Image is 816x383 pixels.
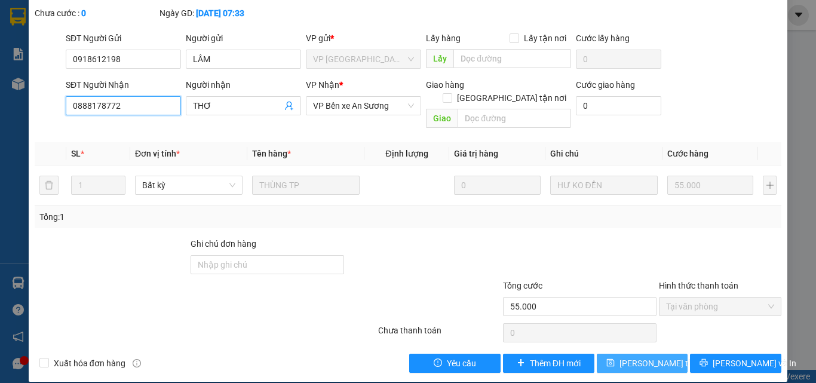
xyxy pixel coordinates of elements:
[409,354,501,373] button: exclamation-circleYêu cầu
[135,149,180,158] span: Đơn vị tính
[447,357,476,370] span: Yêu cầu
[545,142,662,166] th: Ghi chú
[284,101,294,111] span: user-add
[196,8,244,18] b: [DATE] 07:33
[517,359,525,368] span: plus
[454,176,540,195] input: 0
[252,149,291,158] span: Tên hàng
[453,49,571,68] input: Dọc đường
[619,357,715,370] span: [PERSON_NAME] thay đổi
[503,281,542,290] span: Tổng cước
[606,359,615,368] span: save
[550,176,658,195] input: Ghi Chú
[159,7,282,20] div: Ngày GD:
[49,357,130,370] span: Xuất hóa đơn hàng
[576,96,661,115] input: Cước giao hàng
[71,149,81,158] span: SL
[426,80,464,90] span: Giao hàng
[519,32,571,45] span: Lấy tận nơi
[252,176,360,195] input: VD: Bàn, Ghế
[503,354,594,373] button: plusThêm ĐH mới
[700,359,708,368] span: printer
[530,357,581,370] span: Thêm ĐH mới
[186,32,301,45] div: Người gửi
[597,354,688,373] button: save[PERSON_NAME] thay đổi
[133,359,141,367] span: info-circle
[313,97,414,115] span: VP Bến xe An Sương
[666,298,774,315] span: Tại văn phòng
[667,149,708,158] span: Cước hàng
[659,281,738,290] label: Hình thức thanh toán
[385,149,428,158] span: Định lượng
[313,50,414,68] span: VP Tân Biên
[306,80,339,90] span: VP Nhận
[434,359,442,368] span: exclamation-circle
[763,176,777,195] button: plus
[186,78,301,91] div: Người nhận
[454,149,498,158] span: Giá trị hàng
[576,80,635,90] label: Cước giao hàng
[458,109,571,128] input: Dọc đường
[576,33,630,43] label: Cước lấy hàng
[81,8,86,18] b: 0
[39,176,59,195] button: delete
[191,255,344,274] input: Ghi chú đơn hàng
[66,78,181,91] div: SĐT Người Nhận
[426,109,458,128] span: Giao
[39,210,316,223] div: Tổng: 1
[377,324,502,345] div: Chưa thanh toán
[690,354,781,373] button: printer[PERSON_NAME] và In
[66,32,181,45] div: SĐT Người Gửi
[306,32,421,45] div: VP gửi
[191,239,256,249] label: Ghi chú đơn hàng
[142,176,235,194] span: Bất kỳ
[426,33,461,43] span: Lấy hàng
[667,176,753,195] input: 0
[713,357,796,370] span: [PERSON_NAME] và In
[452,91,571,105] span: [GEOGRAPHIC_DATA] tận nơi
[426,49,453,68] span: Lấy
[35,7,157,20] div: Chưa cước :
[576,50,661,69] input: Cước lấy hàng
